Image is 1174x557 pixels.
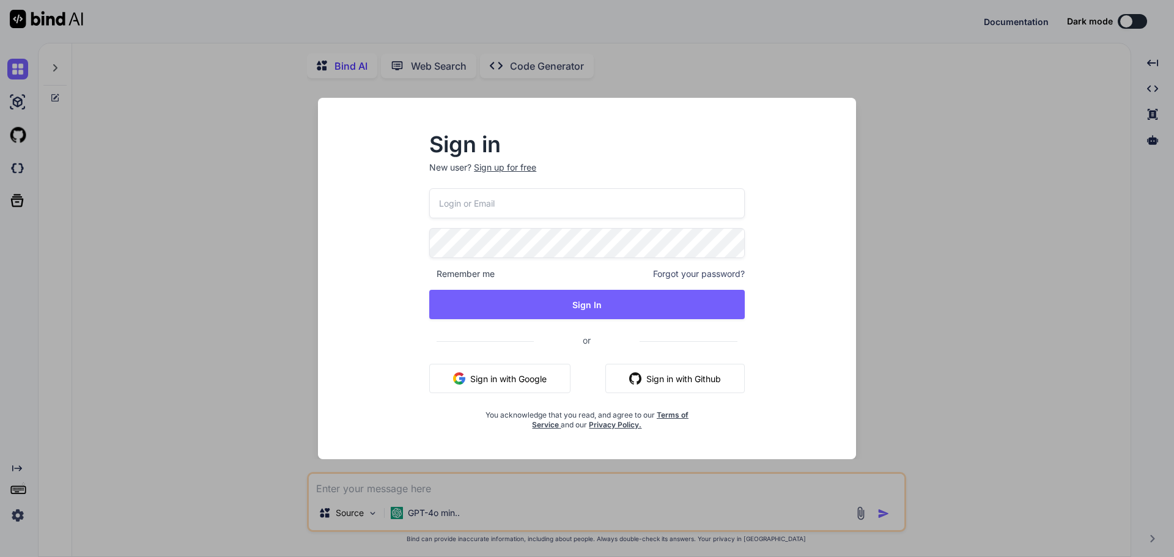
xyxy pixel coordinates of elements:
div: Sign up for free [474,161,536,174]
a: Privacy Policy. [589,420,641,429]
img: github [629,372,641,385]
span: or [534,325,640,355]
span: Forgot your password? [653,268,745,280]
button: Sign In [429,290,745,319]
img: google [453,372,465,385]
span: Remember me [429,268,495,280]
div: You acknowledge that you read, and agree to our and our [482,403,692,430]
button: Sign in with Google [429,364,570,393]
button: Sign in with Github [605,364,745,393]
input: Login or Email [429,188,745,218]
h2: Sign in [429,135,745,154]
a: Terms of Service [532,410,689,429]
p: New user? [429,161,745,188]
